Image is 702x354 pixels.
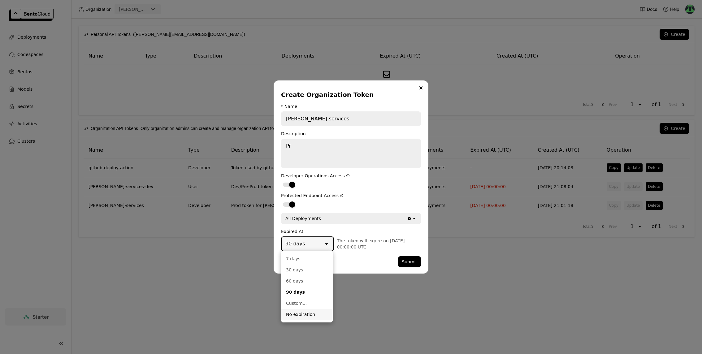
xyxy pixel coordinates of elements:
div: 30 days [286,267,328,273]
button: Close [417,84,425,92]
svg: open [412,216,417,221]
div: Developer Operations Access [281,173,421,178]
div: Name [284,104,297,109]
div: 7 days [286,256,328,262]
div: dialog [274,80,428,274]
svg: Clear value [407,216,412,221]
div: Description [281,131,421,136]
button: Submit [398,256,421,267]
div: 90 days [286,289,328,295]
div: 60 days [286,278,328,284]
div: Expired At [281,229,421,234]
div: Protected Endpoint Access [281,193,421,198]
textarea: Pr [282,139,420,168]
span: The token will expire on [DATE] 00:00:00 UTC [337,238,405,249]
div: Custom... [286,300,328,306]
svg: open [323,241,330,247]
div: All Deployments [285,215,321,222]
div: Create Organization Token [281,90,418,99]
ul: Menu [281,251,333,322]
div: No expiration [286,311,328,317]
div: 90 days [285,240,305,248]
